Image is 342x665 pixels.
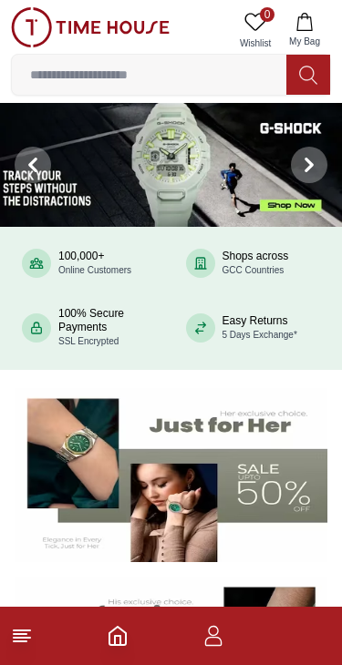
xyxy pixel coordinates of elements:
span: Online Customers [58,265,131,275]
button: My Bag [278,7,331,54]
a: 0Wishlist [233,7,278,54]
span: SSL Encrypted [58,336,119,346]
div: 100,000+ [58,250,131,277]
span: GCC Countries [223,265,285,275]
img: Women's Watches Banner [15,388,327,562]
img: ... [11,7,170,47]
a: Home [107,625,129,647]
span: 5 Days Exchange* [223,330,297,340]
span: 0 [260,7,275,22]
div: Easy Returns [223,314,297,342]
span: My Bag [282,35,327,48]
div: 100% Secure Payments [58,307,157,348]
div: Shops across [223,250,289,277]
span: Wishlist [233,36,278,50]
